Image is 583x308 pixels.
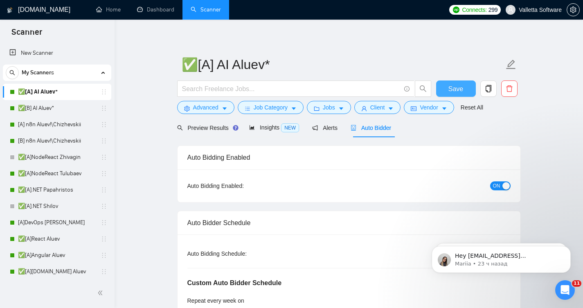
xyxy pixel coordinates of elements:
[101,219,107,226] span: holder
[249,125,255,130] span: area-chart
[249,124,299,131] span: Insights
[101,105,107,112] span: holder
[97,289,106,297] span: double-left
[461,103,483,112] a: Reset All
[361,105,367,112] span: user
[182,84,401,94] input: Search Freelance Jobs...
[7,4,13,17] img: logo
[191,6,221,13] a: searchScanner
[488,5,497,14] span: 299
[291,105,297,112] span: caret-down
[137,6,174,13] a: dashboardDashboard
[493,181,500,190] span: ON
[354,101,401,114] button: userClientcaret-down
[187,297,244,304] span: Repeat every week on
[18,149,96,165] a: ✅[A]NodeReact Zhivagin
[101,203,107,210] span: holder
[18,214,96,231] a: [A]DevOps [PERSON_NAME]
[351,125,356,131] span: robot
[415,80,431,97] button: search
[187,249,295,258] div: Auto Bidding Schedule:
[254,103,288,112] span: Job Category
[338,105,344,112] span: caret-down
[18,198,96,214] a: ✅[A].NET Shilov
[9,45,105,61] a: New Scanner
[18,247,96,263] a: ✅[A]Angular Aluev
[101,236,107,242] span: holder
[420,103,438,112] span: Vendor
[36,24,141,144] span: Hey [EMAIL_ADDRESS][DOMAIN_NAME], Looks like your Upwork agency [DOMAIN_NAME]: AI and humans toge...
[481,85,496,92] span: copy
[404,86,410,92] span: info-circle
[502,85,517,92] span: delete
[187,181,295,190] div: Auto Bidding Enabled:
[404,101,454,114] button: idcardVendorcaret-down
[182,54,504,75] input: Scanner name...
[18,231,96,247] a: ✅[A]React Aluev
[101,121,107,128] span: holder
[232,124,239,132] div: Tooltip anchor
[281,123,299,132] span: NEW
[441,105,447,112] span: caret-down
[415,85,431,92] span: search
[177,125,236,131] span: Preview Results
[18,263,96,280] a: ✅[A][DOMAIN_NAME] Aluev
[177,125,183,131] span: search
[101,252,107,259] span: holder
[388,105,394,112] span: caret-down
[501,80,518,97] button: delete
[411,105,416,112] span: idcard
[96,6,121,13] a: homeHome
[245,105,250,112] span: bars
[6,70,18,76] span: search
[555,280,575,300] iframe: Intercom live chat
[101,187,107,193] span: holder
[3,45,111,61] li: New Scanner
[18,116,96,133] a: [A] n8n Aluev!\Chizhevskii
[453,7,459,13] img: upwork-logo.png
[572,280,581,287] span: 11
[312,125,318,131] span: notification
[22,65,54,81] span: My Scanners
[18,133,96,149] a: [B] n8n Aluev!\Chizhevskii
[222,105,227,112] span: caret-down
[18,84,96,100] a: ✅[A] AI Aluev*
[448,84,463,94] span: Save
[370,103,385,112] span: Client
[184,105,190,112] span: setting
[480,80,497,97] button: copy
[307,101,351,114] button: folderJobscaret-down
[6,66,19,79] button: search
[567,3,580,16] button: setting
[436,80,476,97] button: Save
[101,154,107,161] span: holder
[18,182,96,198] a: ✅[A].NET Papahristos
[187,146,511,169] div: Auto Bidding Enabled
[238,101,304,114] button: barsJob Categorycaret-down
[193,103,218,112] span: Advanced
[419,229,583,286] iframe: Intercom notifications сообщение
[101,170,107,177] span: holder
[462,5,486,14] span: Connects:
[101,89,107,95] span: holder
[187,211,511,234] div: Auto Bidder Schedule
[18,165,96,182] a: ✅[A]NodeReact Tulubaev
[351,125,391,131] span: Auto Bidder
[177,101,234,114] button: settingAdvancedcaret-down
[101,138,107,144] span: holder
[314,105,320,112] span: folder
[567,7,580,13] a: setting
[101,268,107,275] span: holder
[18,100,96,116] a: ✅[B] AI Aluev*
[187,278,282,288] h5: Custom Auto Bidder Schedule
[506,59,516,70] span: edit
[567,7,579,13] span: setting
[5,26,49,43] span: Scanner
[312,125,338,131] span: Alerts
[508,7,513,13] span: user
[323,103,335,112] span: Jobs
[36,31,141,39] p: Message from Mariia, sent 23 ч назад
